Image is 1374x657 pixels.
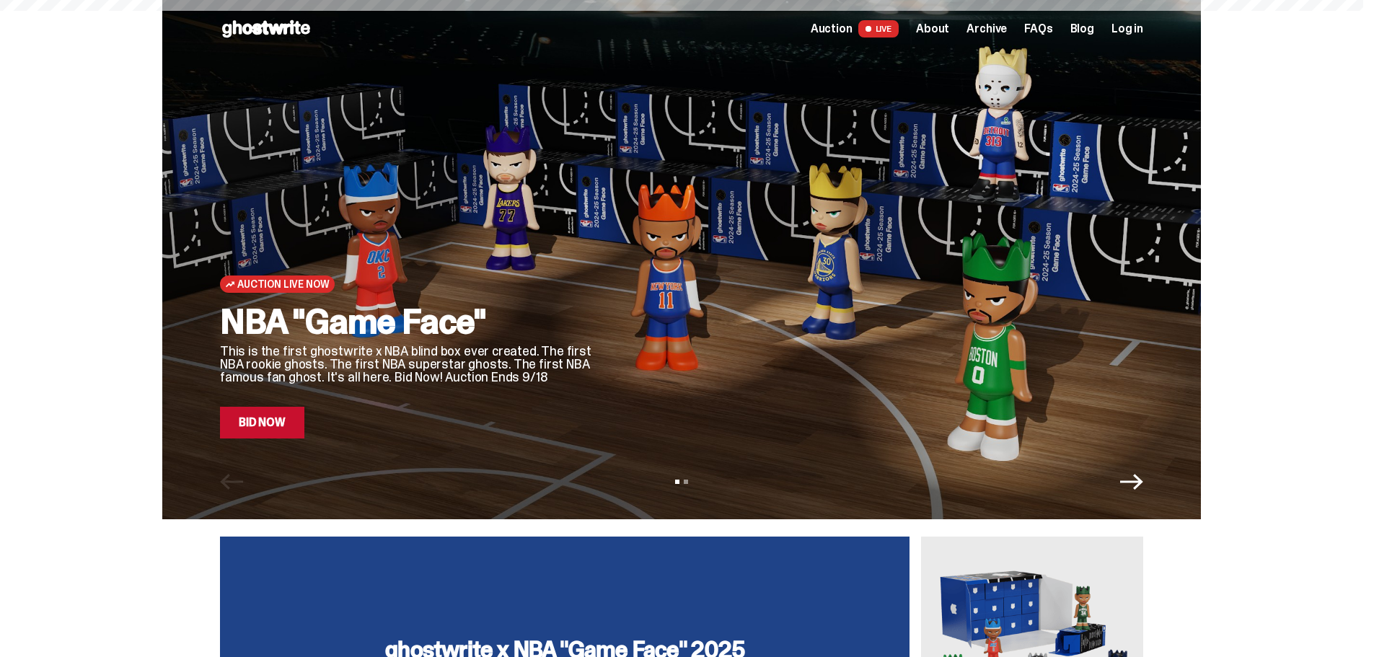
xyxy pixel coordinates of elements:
[684,480,688,484] button: View slide 2
[966,23,1007,35] a: Archive
[1070,23,1094,35] a: Blog
[237,278,329,290] span: Auction Live Now
[916,23,949,35] a: About
[675,480,679,484] button: View slide 1
[220,345,595,384] p: This is the first ghostwrite x NBA blind box ever created. The first NBA rookie ghosts. The first...
[220,407,304,438] a: Bid Now
[1120,470,1143,493] button: Next
[811,23,853,35] span: Auction
[1111,23,1143,35] a: Log in
[220,304,595,339] h2: NBA "Game Face"
[858,20,899,38] span: LIVE
[811,20,899,38] a: Auction LIVE
[1024,23,1052,35] a: FAQs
